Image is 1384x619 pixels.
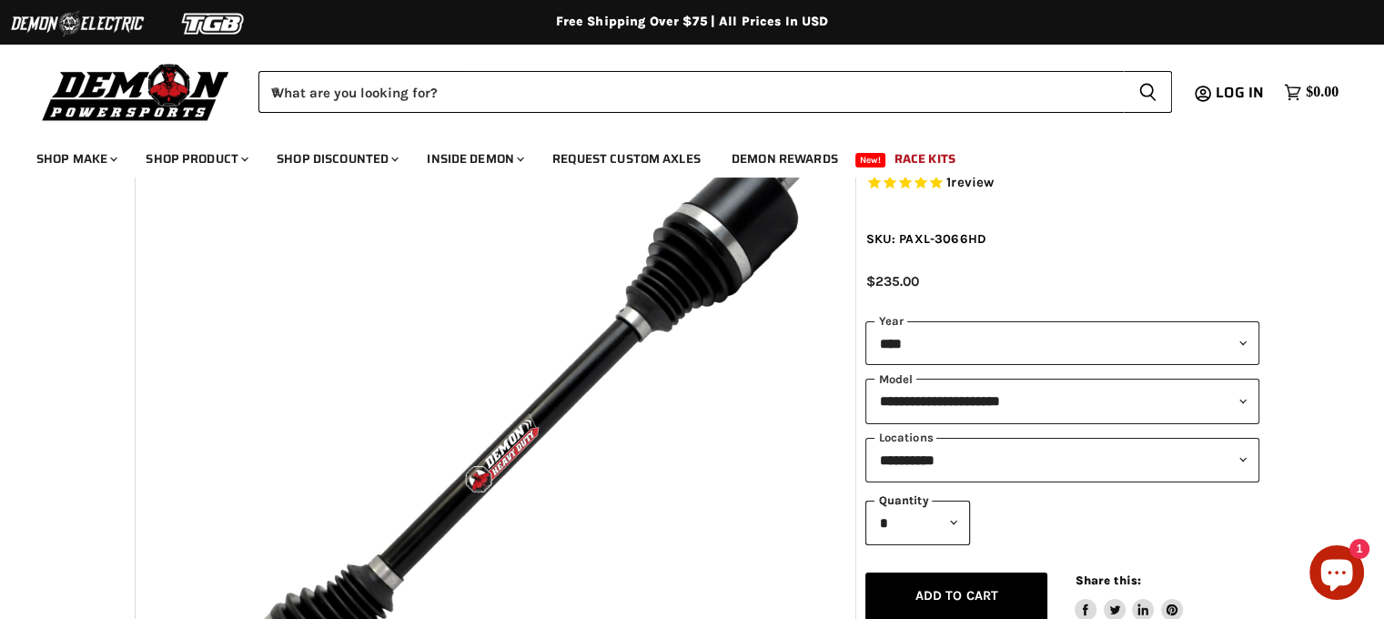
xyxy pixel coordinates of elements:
select: modal-name [865,379,1258,423]
a: Shop Product [132,140,259,178]
a: Shop Make [23,140,128,178]
span: 1 reviews [946,175,994,191]
span: $235.00 [865,273,918,289]
img: Demon Electric Logo 2 [9,6,146,41]
a: Demon Rewards [718,140,852,178]
a: Request Custom Axles [539,140,714,178]
select: keys [865,438,1258,482]
img: TGB Logo 2 [146,6,282,41]
a: Race Kits [881,140,969,178]
select: Quantity [865,501,970,545]
button: Search [1124,71,1172,113]
select: year [865,321,1258,366]
a: Log in [1207,85,1275,101]
span: Add to cart [915,588,999,604]
form: Product [258,71,1172,113]
div: SKU: PAXL-3066HD [865,229,1258,249]
span: Rated 5.0 out of 5 stars 1 reviews [865,174,1258,193]
span: Log in [1216,81,1264,104]
ul: Main menu [23,133,1334,178]
span: review [951,175,994,191]
img: Demon Powersports [36,59,236,124]
inbox-online-store-chat: Shopify online store chat [1304,545,1369,604]
a: $0.00 [1275,79,1348,106]
input: When autocomplete results are available use up and down arrows to review and enter to select [258,71,1124,113]
span: New! [855,153,886,167]
a: Shop Discounted [263,140,409,178]
span: Share this: [1075,573,1140,587]
a: Inside Demon [413,140,535,178]
span: $0.00 [1306,84,1339,101]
